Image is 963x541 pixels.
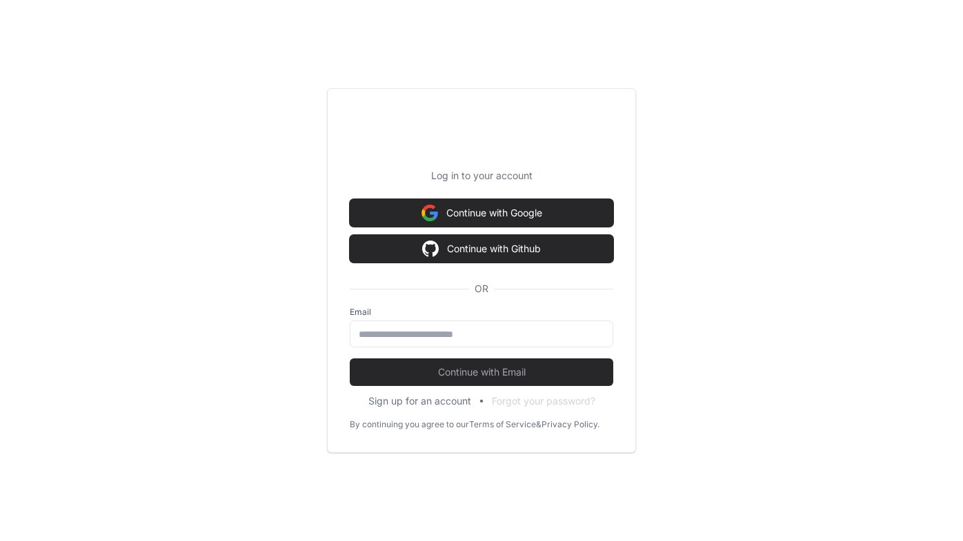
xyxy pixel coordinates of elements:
a: Privacy Policy. [542,419,599,430]
button: Continue with Email [350,358,613,386]
a: Terms of Service [469,419,536,430]
button: Forgot your password? [492,394,595,408]
span: Continue with Email [350,365,613,379]
label: Email [350,307,613,318]
img: Sign in with google [421,199,438,227]
div: & [536,419,542,430]
button: Sign up for an account [368,394,471,408]
img: Sign in with google [422,235,439,263]
span: OR [469,282,494,296]
button: Continue with Github [350,235,613,263]
button: Continue with Google [350,199,613,227]
p: Log in to your account [350,169,613,183]
div: By continuing you agree to our [350,419,469,430]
